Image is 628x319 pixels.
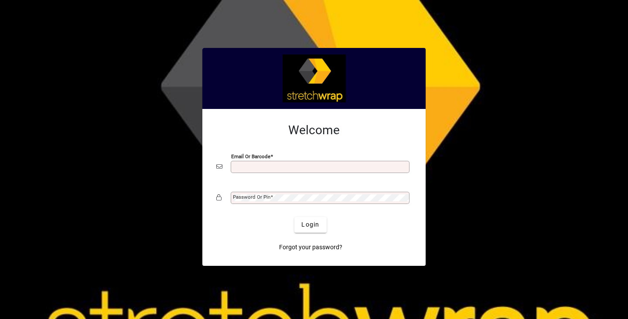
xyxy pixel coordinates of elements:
a: Forgot your password? [276,240,346,255]
mat-label: Password or Pin [233,194,270,200]
button: Login [294,217,326,233]
mat-label: Email or Barcode [231,153,270,159]
span: Login [301,220,319,229]
span: Forgot your password? [279,243,342,252]
h2: Welcome [216,123,412,138]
